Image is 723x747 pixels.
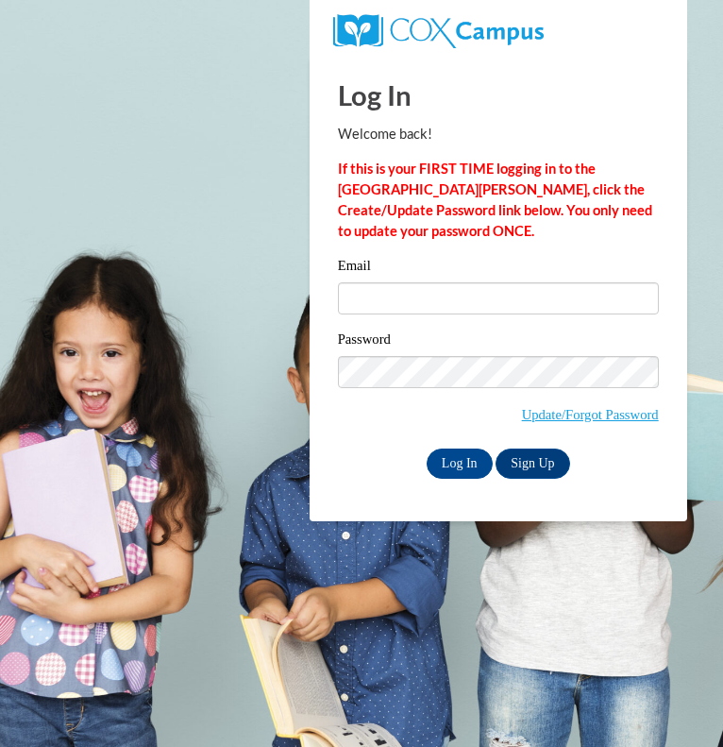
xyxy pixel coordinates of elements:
a: Update/Forgot Password [522,407,659,422]
h1: Log In [338,76,659,114]
img: COX Campus [333,14,544,48]
input: Log In [427,449,493,479]
a: COX Campus [333,22,544,38]
strong: If this is your FIRST TIME logging in to the [GEOGRAPHIC_DATA][PERSON_NAME], click the Create/Upd... [338,161,652,239]
a: Sign Up [496,449,569,479]
label: Email [338,259,659,278]
p: Welcome back! [338,124,659,144]
label: Password [338,332,659,351]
